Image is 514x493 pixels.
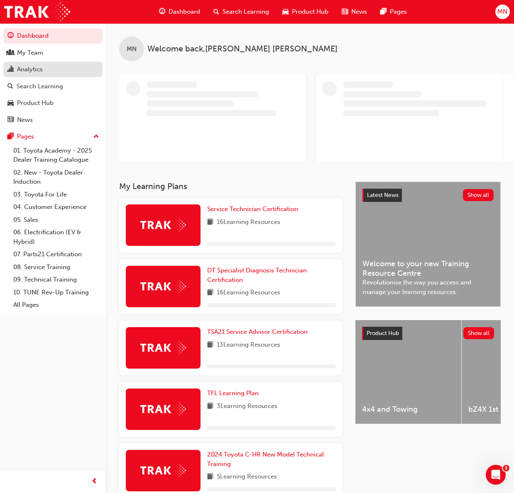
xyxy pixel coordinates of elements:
span: pages-icon [7,133,14,141]
a: Latest NewsShow all [362,189,494,202]
div: News [17,115,33,125]
a: pages-iconPages [374,3,414,20]
span: book-icon [207,288,213,298]
span: news-icon [7,117,14,124]
span: pages-icon [380,7,387,17]
img: Trak [140,464,186,477]
a: TSA21 Service Advisor Certification [207,327,311,337]
a: search-iconSearch Learning [207,3,276,20]
span: Dashboard [169,7,200,17]
div: Search Learning [17,82,63,91]
span: guage-icon [7,32,14,40]
button: MN [495,5,510,19]
span: Product Hub [292,7,328,17]
a: Analytics [3,62,103,77]
span: book-icon [207,340,213,350]
a: DT Specialist Diagnosis Technician Certification [207,266,335,284]
button: Pages [3,129,103,144]
a: car-iconProduct Hub [276,3,335,20]
button: Show all [463,189,494,201]
span: Service Technician Certification [207,205,298,213]
img: Trak [140,403,186,415]
span: Revolutionise the way you access and manage your learning resources. [362,278,494,296]
a: Service Technician Certification [207,204,301,214]
span: Search Learning [223,7,269,17]
span: 16 Learning Resources [217,217,280,228]
a: 09. Technical Training [10,273,103,286]
span: 1 [503,465,509,471]
span: 4x4 and Towing [362,405,455,414]
div: My Team [17,48,43,58]
a: 04. Customer Experience [10,201,103,214]
a: 06. Electrification (EV & Hybrid) [10,226,103,248]
span: Welcome to your new Training Resource Centre [362,259,494,278]
span: Welcome back , [PERSON_NAME] [PERSON_NAME] [147,44,338,54]
a: TFL Learning Plan [207,389,262,398]
span: 5 Learning Resources [217,472,277,482]
a: news-iconNews [335,3,374,20]
a: News [3,112,103,128]
span: 13 Learning Resources [217,340,280,350]
span: MN [127,44,137,54]
a: 01. Toyota Academy - 2025 Dealer Training Catalogue [10,144,103,166]
span: DT Specialist Diagnosis Technician Certification [207,267,307,284]
span: up-icon [93,131,99,142]
span: 16 Learning Resources [217,288,280,298]
span: guage-icon [159,7,165,17]
span: car-icon [7,100,14,107]
img: Trak [140,280,186,293]
a: All Pages [10,299,103,311]
span: news-icon [342,7,348,17]
span: Latest News [367,192,399,199]
a: guage-iconDashboard [152,3,207,20]
span: car-icon [282,7,289,17]
a: 10. TUNE Rev-Up Training [10,286,103,299]
img: Trak [140,341,186,354]
a: 08. Service Training [10,261,103,274]
span: TSA21 Service Advisor Certification [207,328,308,335]
span: Pages [390,7,407,17]
span: chart-icon [7,66,14,73]
span: 3 Learning Resources [217,401,277,412]
span: book-icon [207,472,213,482]
span: 2024 Toyota C-HR New Model Technical Training [207,451,324,468]
span: search-icon [7,83,13,90]
div: Product Hub [17,98,54,108]
a: 02. New - Toyota Dealer Induction [10,166,103,188]
a: 03. Toyota For Life [10,188,103,201]
span: News [351,7,367,17]
a: My Team [3,45,103,61]
span: MN [497,7,507,17]
a: 07. Parts21 Certification [10,248,103,261]
a: 2024 Toyota C-HR New Model Technical Training [207,450,335,469]
span: Product Hub [367,330,399,337]
iframe: Intercom live chat [486,465,506,485]
span: book-icon [207,217,213,228]
button: DashboardMy TeamAnalyticsSearch LearningProduct HubNews [3,27,103,129]
span: TFL Learning Plan [207,389,259,397]
span: prev-icon [91,476,98,487]
a: 05. Sales [10,214,103,226]
img: Trak [140,219,186,231]
h3: My Learning Plans [119,182,342,191]
a: Search Learning [3,79,103,94]
div: Analytics [17,65,43,74]
a: Dashboard [3,28,103,44]
div: Pages [17,132,34,141]
a: Product HubShow all [362,327,494,340]
a: Latest NewsShow allWelcome to your new Training Resource CentreRevolutionise the way you access a... [355,182,501,307]
span: people-icon [7,49,14,57]
img: Trak [4,2,70,21]
span: search-icon [213,7,219,17]
button: Show all [463,327,494,339]
span: book-icon [207,401,213,412]
a: Product Hub [3,95,103,111]
a: 4x4 and Towing [355,320,461,424]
